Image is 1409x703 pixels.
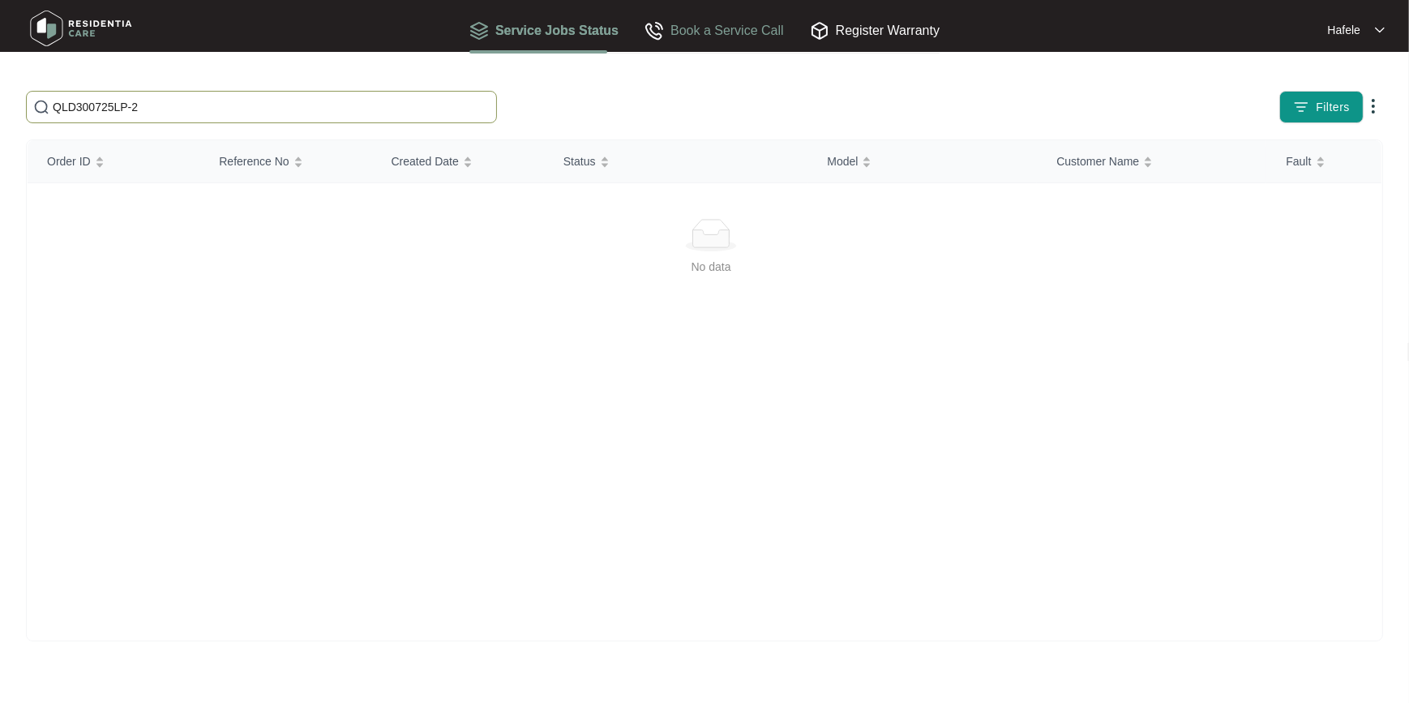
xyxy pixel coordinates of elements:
[219,152,289,170] span: Reference No
[544,140,807,183] th: Status
[199,140,371,183] th: Reference No
[1286,152,1311,170] span: Fault
[645,21,664,41] img: Book a Service Call icon
[563,152,596,170] span: Status
[469,21,489,41] img: Service Jobs Status icon
[33,99,49,115] img: search-icon
[1375,26,1385,34] img: dropdown arrow
[53,98,490,116] input: Search by Order Id, Assignee Name, Reference No, Customer Name and Model
[807,140,1037,183] th: Model
[1364,96,1383,116] img: dropdown arrow
[645,20,784,41] div: Book a Service Call
[1037,140,1266,183] th: Customer Name
[47,152,91,170] span: Order ID
[392,152,459,170] span: Created Date
[1316,99,1350,116] span: Filters
[810,21,829,41] img: Register Warranty icon
[827,152,858,170] span: Model
[810,20,940,41] div: Register Warranty
[1056,152,1139,170] span: Customer Name
[1293,99,1309,115] img: filter icon
[1266,140,1381,183] th: Fault
[54,258,1368,276] div: No data
[24,4,138,53] img: residentia care logo
[1328,22,1360,38] p: Hafele
[1279,91,1364,123] button: filter iconFilters
[28,140,199,183] th: Order ID
[372,140,544,183] th: Created Date
[469,20,619,41] div: Service Jobs Status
